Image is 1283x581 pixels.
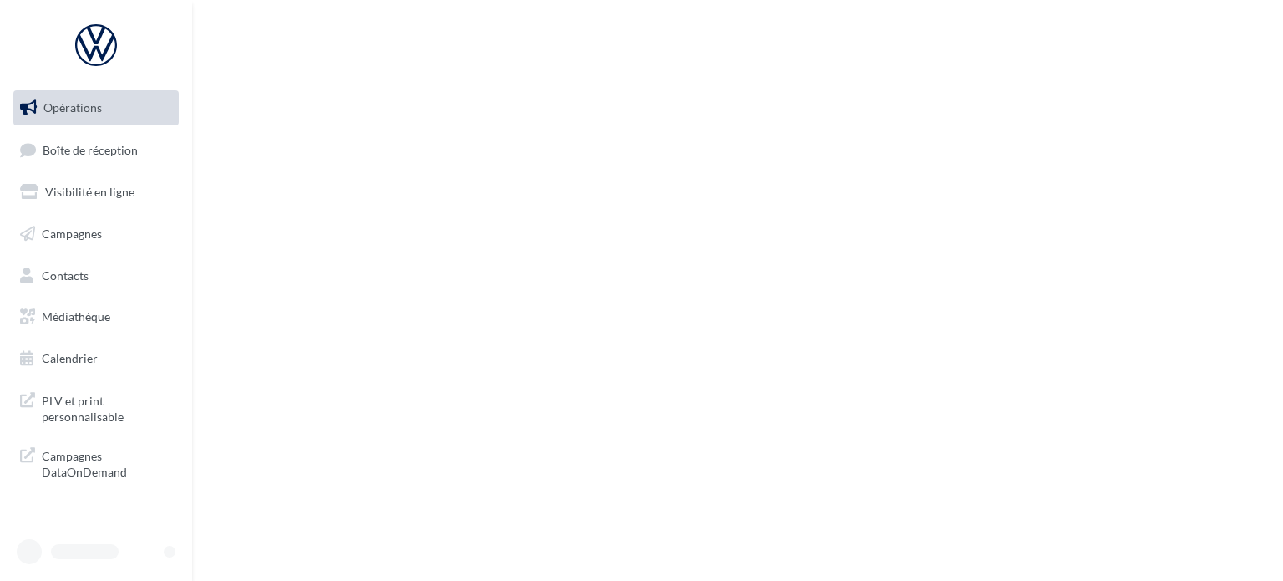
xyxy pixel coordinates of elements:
[43,142,138,156] span: Boîte de réception
[10,175,182,210] a: Visibilité en ligne
[10,299,182,334] a: Médiathèque
[10,438,182,487] a: Campagnes DataOnDemand
[10,217,182,252] a: Campagnes
[10,132,182,168] a: Boîte de réception
[10,383,182,432] a: PLV et print personnalisable
[42,268,89,282] span: Contacts
[45,185,134,199] span: Visibilité en ligne
[10,341,182,376] a: Calendrier
[42,309,110,324] span: Médiathèque
[10,258,182,293] a: Contacts
[43,100,102,115] span: Opérations
[42,351,98,365] span: Calendrier
[42,390,172,426] span: PLV et print personnalisable
[42,227,102,241] span: Campagnes
[42,445,172,481] span: Campagnes DataOnDemand
[10,90,182,125] a: Opérations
